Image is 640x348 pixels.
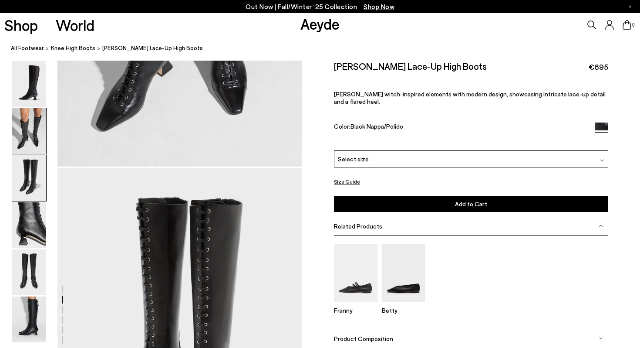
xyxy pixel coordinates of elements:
a: Betty Square-Toe Ballet Flats Betty [382,296,425,314]
span: [PERSON_NAME] Lace-Up High Boots [102,44,203,53]
span: Related Products [334,222,382,230]
img: Mavis Lace-Up High Boots - Image 3 [12,155,46,201]
img: svg%3E [599,336,603,341]
a: World [56,17,94,33]
a: All Footwear [11,44,44,53]
img: Mavis Lace-Up High Boots - Image 6 [12,297,46,342]
span: 0 [631,23,636,27]
img: Mavis Lace-Up High Boots - Image 4 [12,202,46,248]
a: knee high boots [51,44,95,53]
img: Betty Square-Toe Ballet Flats [382,244,425,302]
a: Franny Double-Strap Flats Franny [334,296,377,314]
button: Size Guide [334,176,360,187]
a: Shop [4,17,38,33]
div: Color: [334,123,586,133]
a: 0 [623,20,631,30]
h2: [PERSON_NAME] Lace-Up High Boots [334,61,487,72]
img: Mavis Lace-Up High Boots - Image 1 [12,61,46,107]
span: Black Nappa/Polido [350,123,403,130]
img: Mavis Lace-Up High Boots - Image 2 [12,108,46,154]
p: Franny [334,307,377,314]
a: Aeyde [300,14,340,33]
p: [PERSON_NAME] witch-inspired elements with modern design, showcasing intricate lace-up detail and... [334,90,608,105]
img: svg%3E [600,158,604,163]
img: Franny Double-Strap Flats [334,244,377,302]
span: Navigate to /collections/new-in [364,3,394,10]
p: Betty [382,307,425,314]
span: Add to Cart [455,200,487,208]
img: Mavis Lace-Up High Boots - Image 5 [12,249,46,295]
span: Select size [338,154,369,164]
img: svg%3E [599,224,603,228]
button: Add to Cart [334,196,608,212]
nav: breadcrumb [11,37,640,61]
p: Out Now | Fall/Winter ‘25 Collection [246,1,394,12]
span: €695 [589,61,608,72]
span: knee high boots [51,44,95,51]
span: Product Composition [334,335,393,342]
